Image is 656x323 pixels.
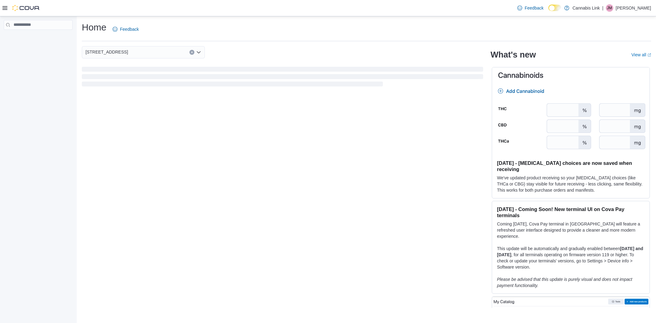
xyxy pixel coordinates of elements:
nav: Complex example [4,31,73,46]
span: Loading [82,68,483,88]
p: Coming [DATE], Cova Pay terminal in [GEOGRAPHIC_DATA] will feature a refreshed user interface des... [497,221,645,239]
img: Cova [12,5,40,11]
span: Feedback [120,26,139,32]
a: View allExternal link [631,52,651,57]
button: Clear input [189,50,194,55]
a: Feedback [515,2,546,14]
h1: Home [82,21,106,34]
h3: [DATE] - Coming Soon! New terminal UI on Cova Pay terminals [497,206,645,218]
svg: External link [647,53,651,57]
span: JM [607,4,612,12]
p: This update will be automatically and gradually enabled between , for all terminals operating on ... [497,245,645,270]
h3: [DATE] - [MEDICAL_DATA] choices are now saved when receiving [497,160,645,172]
p: | [602,4,603,12]
div: Joshua Meanney [606,4,613,12]
p: We've updated product receiving so your [MEDICAL_DATA] choices (like THCa or CBG) stay visible fo... [497,175,645,193]
h2: What's new [491,50,536,60]
span: Feedback [525,5,543,11]
input: Dark Mode [548,5,561,11]
button: Open list of options [196,50,201,55]
a: Feedback [110,23,141,35]
span: [STREET_ADDRESS] [85,48,128,56]
p: [PERSON_NAME] [616,4,651,12]
p: Cannabis Link [572,4,600,12]
em: Please be advised that this update is purely visual and does not impact payment functionality. [497,277,632,288]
